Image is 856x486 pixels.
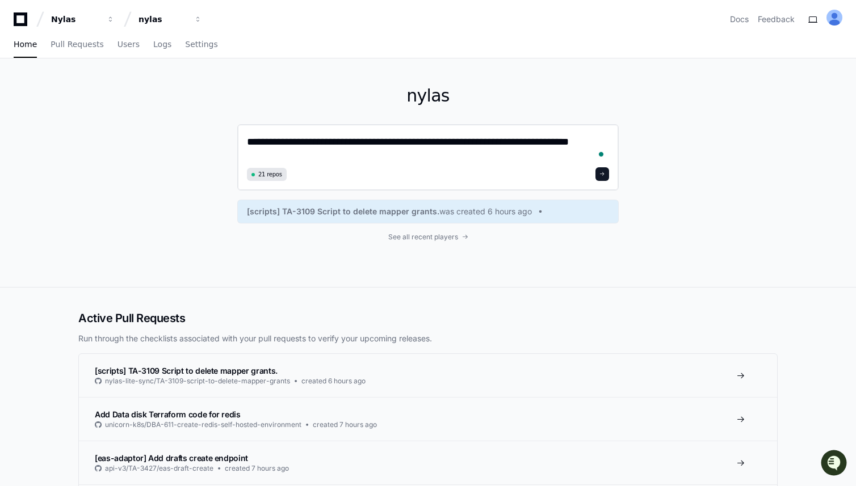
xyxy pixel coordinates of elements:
[258,170,282,179] span: 21 repos
[11,11,34,34] img: PlayerZero
[51,41,103,48] span: Pull Requests
[185,41,217,48] span: Settings
[247,206,609,217] a: [scripts] TA-3109 Script to delete mapper grants.was created 6 hours ago
[247,206,439,217] span: [scripts] TA-3109 Script to delete mapper grants.
[388,233,458,242] span: See all recent players
[14,32,37,58] a: Home
[51,32,103,58] a: Pull Requests
[193,88,207,102] button: Start new chat
[11,84,32,105] img: 1756235613930-3d25f9e4-fa56-45dd-b3ad-e072dfbd1548
[78,310,778,326] h2: Active Pull Requests
[51,14,100,25] div: Nylas
[153,41,171,48] span: Logs
[78,333,778,344] p: Run through the checklists associated with your pull requests to verify your upcoming releases.
[113,119,137,128] span: Pylon
[313,420,377,429] span: created 7 hours ago
[39,84,186,96] div: Start new chat
[247,134,609,164] textarea: To enrich screen reader interactions, please activate Accessibility in Grammarly extension settings
[80,119,137,128] a: Powered byPylon
[95,409,241,419] span: Add Data disk Terraform code for redis
[758,14,795,25] button: Feedback
[826,10,842,26] img: ALV-UjVIVO1xujVLAuPApzUHhlN9_vKf9uegmELgxzPxAbKOtnGOfPwn3iBCG1-5A44YWgjQJBvBkNNH2W5_ERJBpY8ZVwxlF...
[47,9,119,29] button: Nylas
[301,377,366,386] span: created 6 hours ago
[79,354,777,397] a: [scripts] TA-3109 Script to delete mapper grants.nylas-lite-sync/TA-3109-script-to-delete-mapper-...
[95,366,278,375] span: [scripts] TA-3109 Script to delete mapper grants.
[95,453,248,463] span: [eas-adaptor] Add drafts create endpoint
[79,397,777,441] a: Add Data disk Terraform code for redisunicorn-k8s/DBA-611-create-redis-self-hosted-environmentcre...
[237,86,619,106] h1: nylas
[105,464,213,473] span: api-v3/TA-3427/eas-draft-create
[153,32,171,58] a: Logs
[105,420,301,429] span: unicorn-k8s/DBA-611-create-redis-self-hosted-environment
[79,441,777,484] a: [eas-adaptor] Add drafts create endpointapi-v3/TA-3427/eas-draft-createcreated 7 hours ago
[237,233,619,242] a: See all recent players
[820,449,850,479] iframe: Open customer support
[730,14,749,25] a: Docs
[11,45,207,64] div: Welcome
[225,464,289,473] span: created 7 hours ago
[439,206,532,217] span: was created 6 hours ago
[14,41,37,48] span: Home
[139,14,187,25] div: nylas
[134,9,207,29] button: nylas
[185,32,217,58] a: Settings
[118,32,140,58] a: Users
[118,41,140,48] span: Users
[39,96,165,105] div: We're offline, but we'll be back soon!
[105,377,290,386] span: nylas-lite-sync/TA-3109-script-to-delete-mapper-grants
